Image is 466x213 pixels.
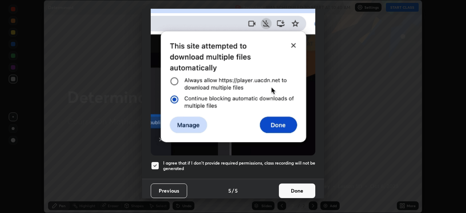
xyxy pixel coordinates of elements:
button: Previous [151,184,187,198]
h5: I agree that if I don't provide required permissions, class recording will not be generated [163,160,315,171]
h4: 5 [235,187,238,194]
h4: 5 [228,187,231,194]
h4: / [232,187,234,194]
button: Done [279,184,315,198]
